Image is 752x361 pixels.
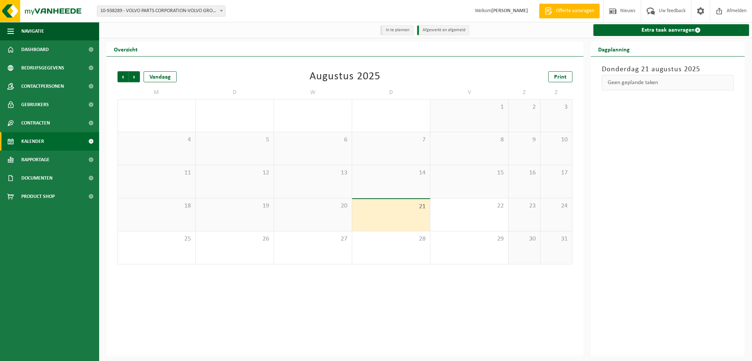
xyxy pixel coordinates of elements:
span: Kalender [21,132,44,151]
li: In te plannen [380,25,413,35]
h2: Overzicht [106,42,145,56]
span: 23 [512,202,536,210]
span: 9 [512,136,536,144]
li: Afgewerkt en afgemeld [417,25,469,35]
strong: [PERSON_NAME] [491,8,528,14]
span: 13 [278,169,348,177]
span: Product Shop [21,187,55,206]
span: 19 [199,202,270,210]
span: Contracten [21,114,50,132]
a: Offerte aanvragen [539,4,600,18]
span: Vorige [117,71,129,82]
div: Vandaag [144,71,177,82]
span: 26 [199,235,270,243]
span: Navigatie [21,22,44,40]
td: Z [540,86,572,99]
a: Extra taak aanvragen [593,24,749,36]
span: Volgende [129,71,140,82]
span: 1 [434,103,505,111]
span: 8 [434,136,505,144]
span: 30 [512,235,536,243]
span: 24 [544,202,568,210]
td: W [274,86,352,99]
span: 2 [512,103,536,111]
h2: Dagplanning [591,42,637,56]
span: Bedrijfsgegevens [21,59,64,77]
td: Z [509,86,540,99]
span: Print [554,74,567,80]
span: 11 [122,169,192,177]
span: 27 [278,235,348,243]
span: 28 [356,235,426,243]
td: V [430,86,509,99]
span: Offerte aanvragen [554,7,596,15]
span: 29 [434,235,505,243]
td: M [117,86,196,99]
span: Dashboard [21,40,49,59]
div: Augustus 2025 [310,71,380,82]
div: Geen geplande taken [602,75,734,90]
span: 10-938289 - VOLVO PARTS CORPORATION-VOLVO GROUP/CVA - 9041 OOSTAKKER, SMALLEHEERWEG 31 [97,6,225,17]
span: 3 [544,103,568,111]
span: 14 [356,169,426,177]
span: 31 [544,235,568,243]
span: 12 [199,169,270,177]
span: 4 [122,136,192,144]
span: 7 [356,136,426,144]
span: Gebruikers [21,95,49,114]
span: Contactpersonen [21,77,64,95]
span: 10 [544,136,568,144]
td: D [196,86,274,99]
span: 5 [199,136,270,144]
span: 25 [122,235,192,243]
h3: Donderdag 21 augustus 2025 [602,64,734,75]
span: Rapportage [21,151,50,169]
td: D [352,86,430,99]
span: 6 [278,136,348,144]
span: Documenten [21,169,53,187]
span: 10-938289 - VOLVO PARTS CORPORATION-VOLVO GROUP/CVA - 9041 OOSTAKKER, SMALLEHEERWEG 31 [97,6,225,16]
span: 22 [434,202,505,210]
span: 20 [278,202,348,210]
span: 16 [512,169,536,177]
span: 15 [434,169,505,177]
a: Print [548,71,572,82]
span: 21 [356,203,426,211]
span: 18 [122,202,192,210]
span: 17 [544,169,568,177]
